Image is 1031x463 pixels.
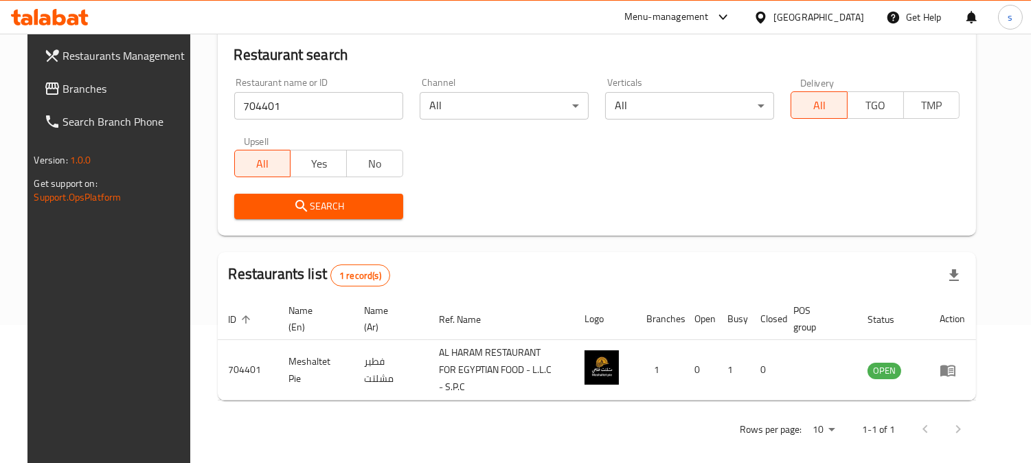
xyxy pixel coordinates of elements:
[346,150,403,177] button: No
[63,113,189,130] span: Search Branch Phone
[353,340,428,400] td: فطير مشلتت
[244,136,269,146] label: Upsell
[63,47,189,64] span: Restaurants Management
[34,188,122,206] a: Support.OpsPlatform
[793,302,840,335] span: POS group
[218,298,977,400] table: enhanced table
[229,264,390,286] h2: Restaurants list
[903,91,960,119] button: TMP
[234,150,291,177] button: All
[290,150,347,177] button: Yes
[791,91,848,119] button: All
[234,45,960,65] h2: Restaurant search
[33,72,200,105] a: Branches
[1008,10,1012,25] span: s
[245,198,392,215] span: Search
[234,194,403,219] button: Search
[797,95,842,115] span: All
[278,340,354,400] td: Meshaltet Pie
[635,298,683,340] th: Branches
[229,311,255,328] span: ID
[800,78,835,87] label: Delivery
[605,92,774,120] div: All
[240,154,286,174] span: All
[909,95,955,115] span: TMP
[234,92,403,120] input: Search for restaurant name or ID..
[364,302,411,335] span: Name (Ar)
[929,298,976,340] th: Action
[683,298,716,340] th: Open
[289,302,337,335] span: Name (En)
[330,264,390,286] div: Total records count
[940,362,965,379] div: Menu
[574,298,635,340] th: Logo
[585,350,619,385] img: Meshaltet Pie
[34,174,98,192] span: Get support on:
[331,269,389,282] span: 1 record(s)
[33,39,200,72] a: Restaurants Management
[740,421,802,438] p: Rows per page:
[296,154,341,174] span: Yes
[847,91,904,119] button: TGO
[749,298,782,340] th: Closed
[938,259,971,292] div: Export file
[683,340,716,400] td: 0
[70,151,91,169] span: 1.0.0
[218,340,278,400] td: 704401
[807,420,840,440] div: Rows per page:
[352,154,398,174] span: No
[420,92,589,120] div: All
[868,311,912,328] span: Status
[428,340,574,400] td: AL HARAM RESTAURANT FOR EGYPTIAN FOOD - L.L.C - S.P.C
[716,340,749,400] td: 1
[716,298,749,340] th: Busy
[868,363,901,379] span: OPEN
[63,80,189,97] span: Branches
[34,151,68,169] span: Version:
[635,340,683,400] td: 1
[853,95,898,115] span: TGO
[862,421,895,438] p: 1-1 of 1
[624,9,709,25] div: Menu-management
[439,311,499,328] span: Ref. Name
[33,105,200,138] a: Search Branch Phone
[773,10,864,25] div: [GEOGRAPHIC_DATA]
[749,340,782,400] td: 0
